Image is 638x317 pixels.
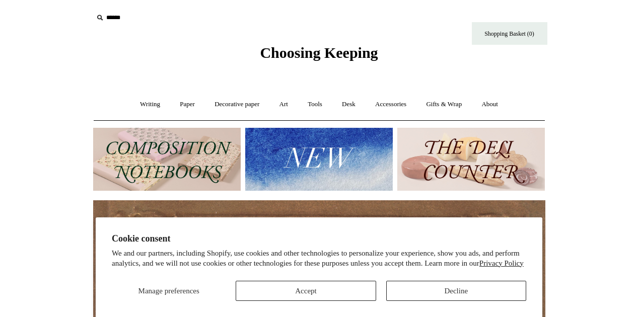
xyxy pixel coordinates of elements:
[112,249,526,268] p: We and our partners, including Shopify, use cookies and other technologies to personalize your ex...
[472,91,507,118] a: About
[112,281,226,301] button: Manage preferences
[138,287,199,295] span: Manage preferences
[479,259,524,267] a: Privacy Policy
[333,91,365,118] a: Desk
[472,22,547,45] a: Shopping Basket (0)
[260,52,378,59] a: Choosing Keeping
[131,91,169,118] a: Writing
[397,128,545,191] img: The Deli Counter
[386,281,526,301] button: Decline
[270,91,297,118] a: Art
[245,128,393,191] img: New.jpg__PID:f73bdf93-380a-4a35-bcfe-7823039498e1
[171,91,204,118] a: Paper
[205,91,268,118] a: Decorative paper
[366,91,415,118] a: Accessories
[299,91,331,118] a: Tools
[417,91,471,118] a: Gifts & Wrap
[112,233,526,244] h2: Cookie consent
[236,281,376,301] button: Accept
[93,128,241,191] img: 202302 Composition ledgers.jpg__PID:69722ee6-fa44-49dd-a067-31375e5d54ec
[260,44,378,61] span: Choosing Keeping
